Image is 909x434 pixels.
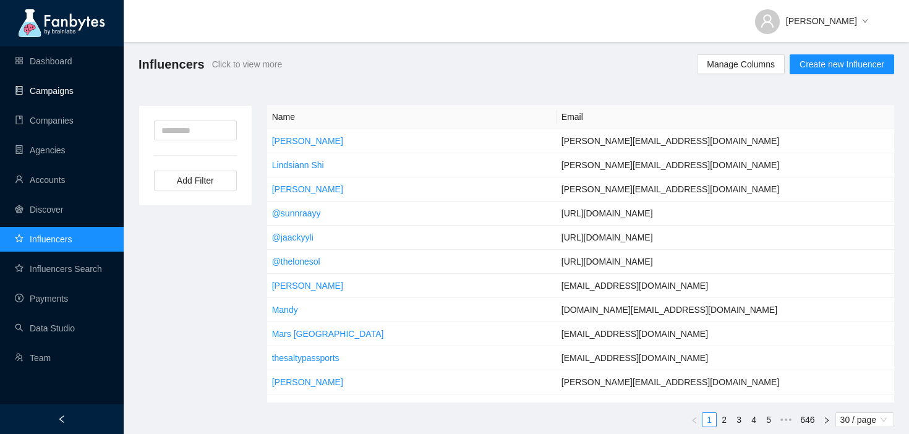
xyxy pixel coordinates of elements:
[745,6,878,26] button: [PERSON_NAME]down
[796,412,819,427] li: 646
[747,413,761,427] a: 4
[746,412,761,427] li: 4
[557,370,894,394] td: [PERSON_NAME][EMAIL_ADDRESS][DOMAIN_NAME]
[15,294,68,304] a: pay-circlePayments
[267,105,557,129] th: Name
[557,202,894,226] td: [URL][DOMAIN_NAME]
[272,160,324,170] a: Lindsiann Shi
[272,136,343,146] a: [PERSON_NAME]
[790,54,894,74] button: Create new Influencer
[819,412,834,427] button: right
[15,323,75,333] a: searchData Studio
[272,232,314,242] a: @jaackyyli
[702,413,716,427] a: 1
[762,413,775,427] a: 5
[761,412,776,427] li: 5
[557,226,894,250] td: [URL][DOMAIN_NAME]
[840,413,889,427] span: 30 / page
[697,54,785,74] button: Manage Columns
[717,412,732,427] li: 2
[557,105,894,129] th: Email
[732,413,746,427] a: 3
[15,56,72,66] a: appstoreDashboard
[557,274,894,298] td: [EMAIL_ADDRESS][DOMAIN_NAME]
[557,177,894,202] td: [PERSON_NAME][EMAIL_ADDRESS][DOMAIN_NAME]
[557,250,894,274] td: [URL][DOMAIN_NAME]
[272,257,320,266] a: @thelonesol
[796,413,818,427] a: 646
[776,412,796,427] span: •••
[819,412,834,427] li: Next Page
[212,57,283,71] span: Click to view more
[272,377,343,387] a: [PERSON_NAME]
[272,281,343,291] a: [PERSON_NAME]
[272,208,321,218] a: @sunnraayy
[557,298,894,322] td: [DOMAIN_NAME][EMAIL_ADDRESS][DOMAIN_NAME]
[717,413,731,427] a: 2
[732,412,746,427] li: 3
[15,116,74,126] a: bookCompanies
[15,353,51,363] a: usergroup-addTeam
[800,57,884,71] span: Create new Influencer
[835,412,894,427] div: Page Size
[687,412,702,427] button: left
[823,417,830,424] span: right
[687,412,702,427] li: Previous Page
[139,54,205,74] span: Influencers
[707,57,775,71] span: Manage Columns
[15,264,102,274] a: starInfluencers Search
[272,305,298,315] a: Mandy
[272,184,343,194] a: [PERSON_NAME]
[776,412,796,427] li: Next 5 Pages
[702,412,717,427] li: 1
[15,234,72,244] a: starInfluencers
[557,129,894,153] td: [PERSON_NAME][EMAIL_ADDRESS][DOMAIN_NAME]
[177,174,214,187] span: Add Filter
[557,153,894,177] td: [PERSON_NAME][EMAIL_ADDRESS][DOMAIN_NAME]
[15,175,66,185] a: userAccounts
[15,145,66,155] a: containerAgencies
[691,417,698,424] span: left
[862,18,868,25] span: down
[272,329,384,339] a: Mars [GEOGRAPHIC_DATA]
[557,346,894,370] td: [EMAIL_ADDRESS][DOMAIN_NAME]
[786,14,857,28] span: [PERSON_NAME]
[557,394,894,419] td: [EMAIL_ADDRESS][DOMAIN_NAME]
[58,415,66,423] span: left
[154,171,237,190] button: Add Filter
[272,401,343,411] a: [PERSON_NAME]
[15,86,74,96] a: databaseCampaigns
[272,353,339,363] a: thesaltypassports
[760,14,775,28] span: user
[557,322,894,346] td: [EMAIL_ADDRESS][DOMAIN_NAME]
[15,205,63,215] a: radar-chartDiscover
